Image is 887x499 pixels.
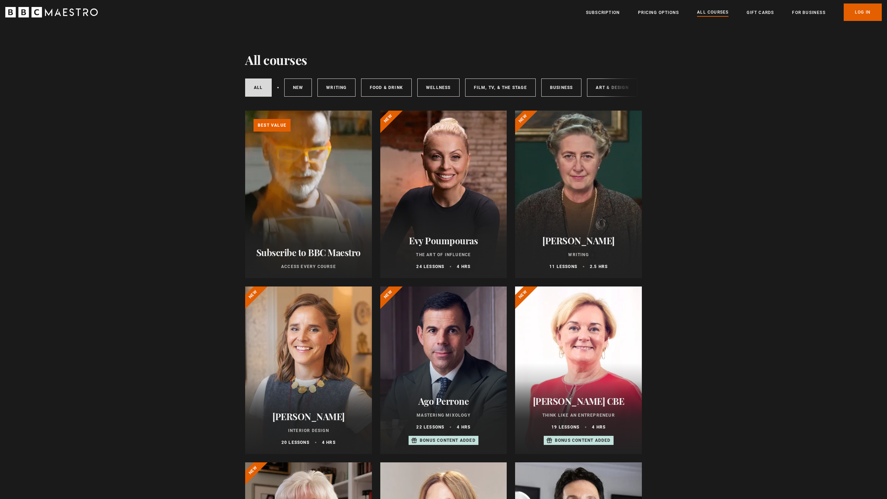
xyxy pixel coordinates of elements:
[380,286,507,454] a: Ago Perrone Mastering Mixology 22 lessons 4 hrs Bonus content added New
[555,437,611,444] p: Bonus content added
[515,286,642,454] a: [PERSON_NAME] CBE Think Like an Entrepreneur 19 lessons 4 hrs Bonus content added New
[281,439,309,446] p: 20 lessons
[592,424,606,430] p: 4 hrs
[586,9,620,16] a: Subscription
[523,235,633,246] h2: [PERSON_NAME]
[465,79,536,97] a: Film, TV, & The Stage
[416,424,444,430] p: 22 lessons
[284,79,312,97] a: New
[416,263,444,270] p: 24 lessons
[587,79,637,97] a: Art & Design
[457,263,470,270] p: 4 hrs
[245,52,307,67] h1: All courses
[697,9,728,16] a: All Courses
[361,79,412,97] a: Food & Drink
[389,235,499,246] h2: Evy Poumpouras
[417,79,460,97] a: Wellness
[457,424,470,430] p: 4 hrs
[420,437,476,444] p: Bonus content added
[549,263,577,270] p: 11 lessons
[586,3,882,21] nav: Primary
[245,79,272,97] a: All
[322,439,336,446] p: 4 hrs
[389,396,499,407] h2: Ago Perrone
[317,79,355,97] a: Writing
[523,252,633,258] p: Writing
[792,9,825,16] a: For business
[380,111,507,278] a: Evy Poumpouras The Art of Influence 24 lessons 4 hrs New
[523,412,633,418] p: Think Like an Entrepreneur
[638,9,679,16] a: Pricing Options
[389,412,499,418] p: Mastering Mixology
[747,9,774,16] a: Gift Cards
[254,411,364,422] h2: [PERSON_NAME]
[844,3,882,21] a: Log In
[389,252,499,258] p: The Art of Influence
[5,7,98,17] svg: BBC Maestro
[254,427,364,434] p: Interior Design
[541,79,582,97] a: Business
[245,286,372,454] a: [PERSON_NAME] Interior Design 20 lessons 4 hrs New
[515,111,642,278] a: [PERSON_NAME] Writing 11 lessons 2.5 hrs New
[590,263,608,270] p: 2.5 hrs
[551,424,579,430] p: 19 lessons
[254,119,291,132] p: Best value
[523,396,633,407] h2: [PERSON_NAME] CBE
